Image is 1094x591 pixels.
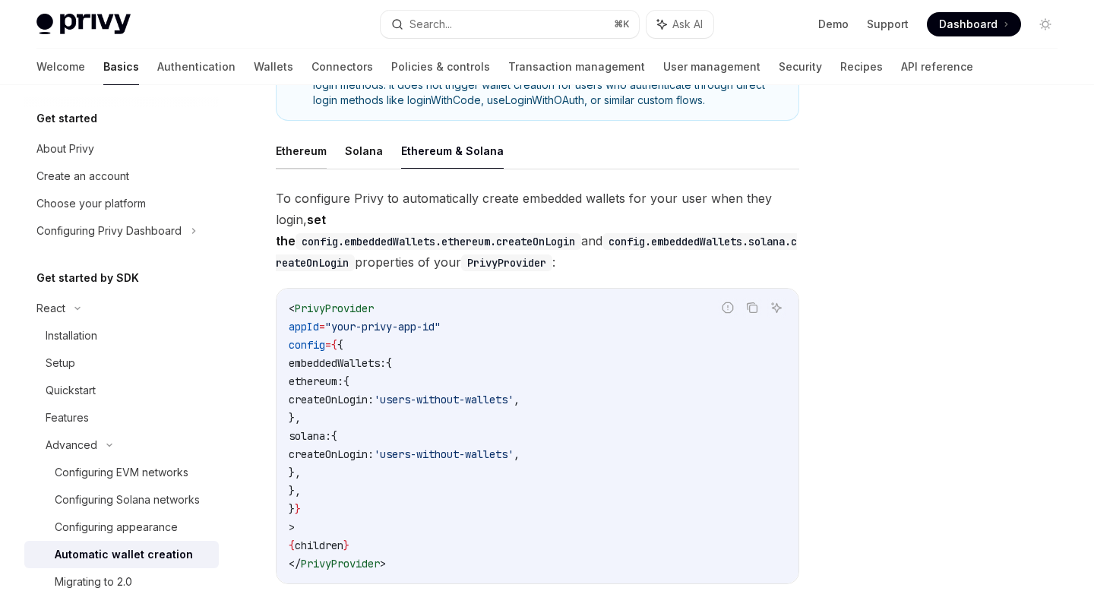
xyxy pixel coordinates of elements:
[24,349,219,377] a: Setup
[901,49,973,85] a: API reference
[36,194,146,213] div: Choose your platform
[409,15,452,33] div: Search...
[55,518,178,536] div: Configuring appearance
[296,233,581,250] code: config.embeddedWallets.ethereum.createOnLogin
[24,541,219,568] a: Automatic wallet creation
[343,375,349,388] span: {
[289,447,374,461] span: createOnLogin:
[311,49,373,85] a: Connectors
[939,17,998,32] span: Dashboard
[374,393,514,406] span: 'users-without-wallets'
[325,338,331,352] span: =
[24,163,219,190] a: Create an account
[289,502,295,516] span: }
[24,514,219,541] a: Configuring appearance
[24,459,219,486] a: Configuring EVM networks
[508,49,645,85] a: Transaction management
[36,299,65,318] div: React
[1033,12,1058,36] button: Toggle dark mode
[36,49,85,85] a: Welcome
[103,49,139,85] a: Basics
[55,573,132,591] div: Migrating to 2.0
[55,545,193,564] div: Automatic wallet creation
[276,212,581,248] strong: set the
[289,520,295,534] span: >
[36,222,182,240] div: Configuring Privy Dashboard
[289,411,301,425] span: },
[289,302,295,315] span: <
[313,62,783,108] span: Automatic wallet creation only applies to login via the Privy modal and not from whitelabel login...
[295,302,374,315] span: PrivyProvider
[319,320,325,333] span: =
[289,393,374,406] span: createOnLogin:
[289,356,386,370] span: embeddedWallets:
[55,463,188,482] div: Configuring EVM networks
[55,491,200,509] div: Configuring Solana networks
[386,356,392,370] span: {
[36,14,131,35] img: light logo
[289,320,319,333] span: appId
[46,381,96,400] div: Quickstart
[840,49,883,85] a: Recipes
[276,133,327,169] button: Ethereum
[401,133,504,169] button: Ethereum & Solana
[24,135,219,163] a: About Privy
[514,393,520,406] span: ,
[391,49,490,85] a: Policies & controls
[461,254,552,271] code: PrivyProvider
[46,354,75,372] div: Setup
[647,11,713,38] button: Ask AI
[301,557,380,570] span: PrivyProvider
[343,539,349,552] span: }
[46,327,97,345] div: Installation
[36,167,129,185] div: Create an account
[289,338,325,352] span: config
[289,429,331,443] span: solana:
[374,447,514,461] span: 'users-without-wallets'
[927,12,1021,36] a: Dashboard
[289,557,301,570] span: </
[276,188,799,273] span: To configure Privy to automatically create embedded wallets for your user when they login, and pr...
[381,11,638,38] button: Search...⌘K
[663,49,760,85] a: User management
[24,322,219,349] a: Installation
[718,298,738,318] button: Report incorrect code
[337,338,343,352] span: {
[514,447,520,461] span: ,
[345,133,383,169] button: Solana
[818,17,849,32] a: Demo
[24,377,219,404] a: Quickstart
[254,49,293,85] a: Wallets
[24,486,219,514] a: Configuring Solana networks
[767,298,786,318] button: Ask AI
[36,109,97,128] h5: Get started
[380,557,386,570] span: >
[614,18,630,30] span: ⌘ K
[24,190,219,217] a: Choose your platform
[36,269,139,287] h5: Get started by SDK
[295,502,301,516] span: }
[742,298,762,318] button: Copy the contents from the code block
[331,429,337,443] span: {
[867,17,909,32] a: Support
[24,404,219,431] a: Features
[779,49,822,85] a: Security
[331,338,337,352] span: {
[46,436,97,454] div: Advanced
[325,320,441,333] span: "your-privy-app-id"
[36,140,94,158] div: About Privy
[295,539,343,552] span: children
[157,49,236,85] a: Authentication
[46,409,89,427] div: Features
[289,539,295,552] span: {
[289,484,301,498] span: },
[672,17,703,32] span: Ask AI
[289,466,301,479] span: },
[289,375,343,388] span: ethereum:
